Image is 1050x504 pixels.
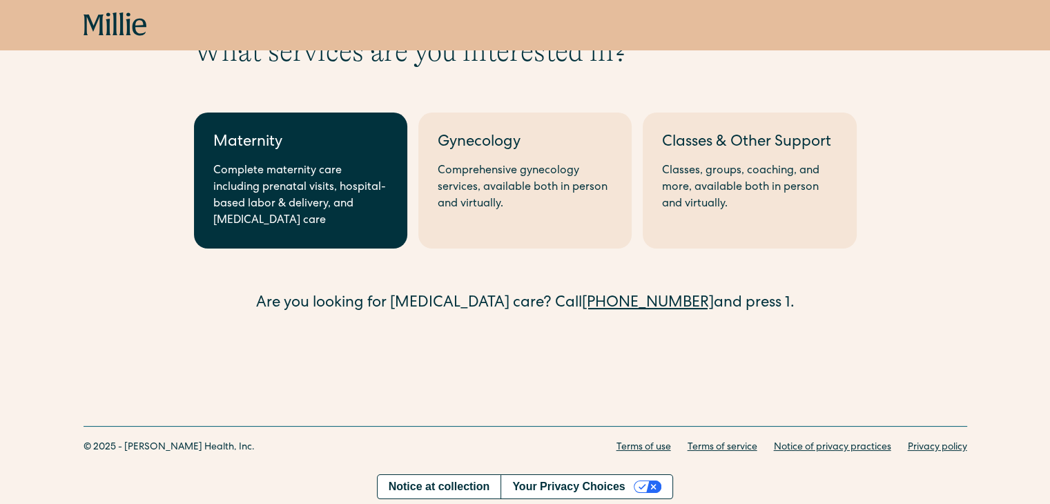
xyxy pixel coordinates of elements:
div: Gynecology [438,132,612,155]
div: © 2025 - [PERSON_NAME] Health, Inc. [84,440,255,455]
a: Terms of service [688,440,757,455]
a: Privacy policy [908,440,967,455]
a: GynecologyComprehensive gynecology services, available both in person and virtually. [418,113,632,249]
a: Notice of privacy practices [774,440,891,455]
a: [PHONE_NUMBER] [582,296,714,311]
div: Are you looking for [MEDICAL_DATA] care? Call and press 1. [194,293,857,316]
div: Maternity [213,132,388,155]
a: Classes & Other SupportClasses, groups, coaching, and more, available both in person and virtually. [643,113,856,249]
a: MaternityComplete maternity care including prenatal visits, hospital-based labor & delivery, and ... [194,113,407,249]
h1: What services are you interested in? [194,35,857,68]
div: Complete maternity care including prenatal visits, hospital-based labor & delivery, and [MEDICAL_... [213,163,388,229]
a: Notice at collection [378,475,501,498]
a: Terms of use [616,440,671,455]
div: Comprehensive gynecology services, available both in person and virtually. [438,163,612,213]
button: Your Privacy Choices [500,475,672,498]
div: Classes & Other Support [662,132,837,155]
div: Classes, groups, coaching, and more, available both in person and virtually. [662,163,837,213]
